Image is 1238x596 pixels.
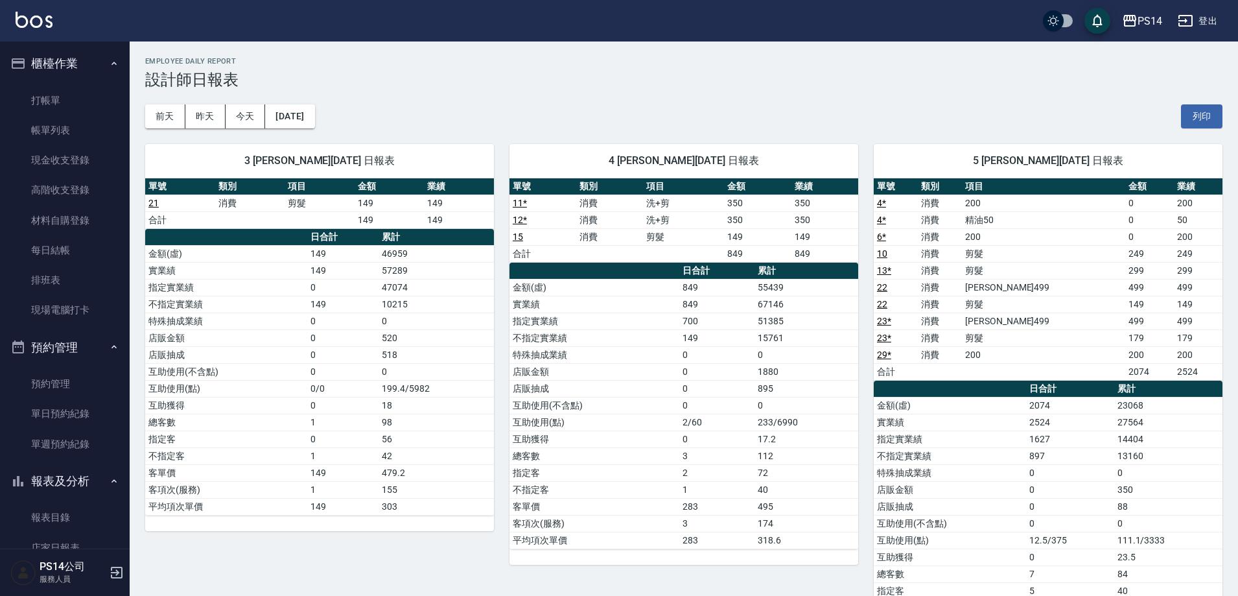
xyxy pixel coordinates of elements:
td: 149 [307,464,379,481]
td: 350 [724,211,791,228]
td: 149 [1125,296,1174,313]
td: 1627 [1026,431,1114,447]
a: 現金收支登錄 [5,145,124,175]
td: 149 [355,211,425,228]
td: 23.5 [1114,549,1222,566]
td: 消費 [918,195,962,211]
td: 10215 [379,296,494,313]
td: 店販抽成 [874,498,1026,515]
td: 283 [679,498,754,515]
button: 前天 [145,104,185,128]
td: 互助獲得 [509,431,679,447]
td: 0 [1125,195,1174,211]
td: 149 [424,211,494,228]
td: 499 [1125,279,1174,296]
td: 實業績 [145,262,307,279]
td: 2 [679,464,754,481]
th: 單號 [145,178,215,195]
td: 金額(虛) [509,279,679,296]
td: 消費 [918,329,962,346]
p: 服務人員 [40,573,106,585]
td: 平均項次單價 [145,498,307,515]
td: 0 [679,431,754,447]
td: 0 [754,397,858,414]
td: 111.1/3333 [1114,532,1222,549]
td: 精油50 [962,211,1125,228]
th: 業績 [791,178,858,195]
td: 98 [379,414,494,431]
td: 350 [1114,481,1222,498]
a: 22 [877,282,887,292]
td: 特殊抽成業績 [145,313,307,329]
td: 0 [1114,515,1222,532]
td: 0 [1026,549,1114,566]
td: 1 [307,447,379,464]
td: 指定客 [145,431,307,447]
td: 消費 [918,228,962,245]
a: 預約管理 [5,369,124,399]
td: 200 [962,195,1125,211]
a: 報表目錄 [5,503,124,532]
td: 互助獲得 [145,397,307,414]
td: 149 [307,296,379,313]
td: 7 [1026,566,1114,582]
a: 高階收支登錄 [5,175,124,205]
th: 類別 [215,178,285,195]
table: a dense table [145,178,494,229]
td: 895 [754,380,858,397]
button: [DATE] [265,104,314,128]
td: 350 [791,195,858,211]
td: 互助使用(不含點) [509,397,679,414]
td: 平均項次單價 [509,532,679,549]
td: 155 [379,481,494,498]
td: 700 [679,313,754,329]
th: 單號 [874,178,918,195]
td: 3 [679,447,754,464]
td: 57289 [379,262,494,279]
td: 剪髮 [643,228,724,245]
td: 1 [307,481,379,498]
td: 剪髮 [962,245,1125,262]
td: 849 [791,245,858,262]
td: 499 [1125,313,1174,329]
a: 排班表 [5,265,124,295]
td: 0 [307,279,379,296]
a: 單週預約紀錄 [5,429,124,459]
td: 0 [679,346,754,363]
td: 1 [679,481,754,498]
td: 0 [379,363,494,380]
td: 3 [679,515,754,532]
td: 0 [1026,498,1114,515]
a: 21 [148,198,159,208]
td: 350 [724,195,791,211]
td: 指定實業績 [509,313,679,329]
table: a dense table [874,178,1222,381]
th: 日合計 [679,263,754,280]
td: 互助使用(點) [509,414,679,431]
a: 現場電腦打卡 [5,295,124,325]
td: 0 [679,397,754,414]
td: 849 [679,296,754,313]
a: 10 [877,248,887,259]
td: 互助獲得 [874,549,1026,566]
td: 2/60 [679,414,754,431]
td: 0 [307,363,379,380]
th: 累計 [379,229,494,246]
td: 不指定實業績 [145,296,307,313]
td: 149 [355,195,425,211]
table: a dense table [509,263,858,549]
a: 店家日報表 [5,533,124,563]
td: 479.2 [379,464,494,481]
button: 昨天 [185,104,226,128]
td: 消費 [918,211,962,228]
td: 112 [754,447,858,464]
td: 消費 [576,228,643,245]
th: 項目 [962,178,1125,195]
td: 合計 [145,211,215,228]
table: a dense table [509,178,858,263]
th: 累計 [754,263,858,280]
h3: 設計師日報表 [145,71,1222,89]
td: 剪髮 [285,195,355,211]
td: 72 [754,464,858,481]
td: 0 [307,329,379,346]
